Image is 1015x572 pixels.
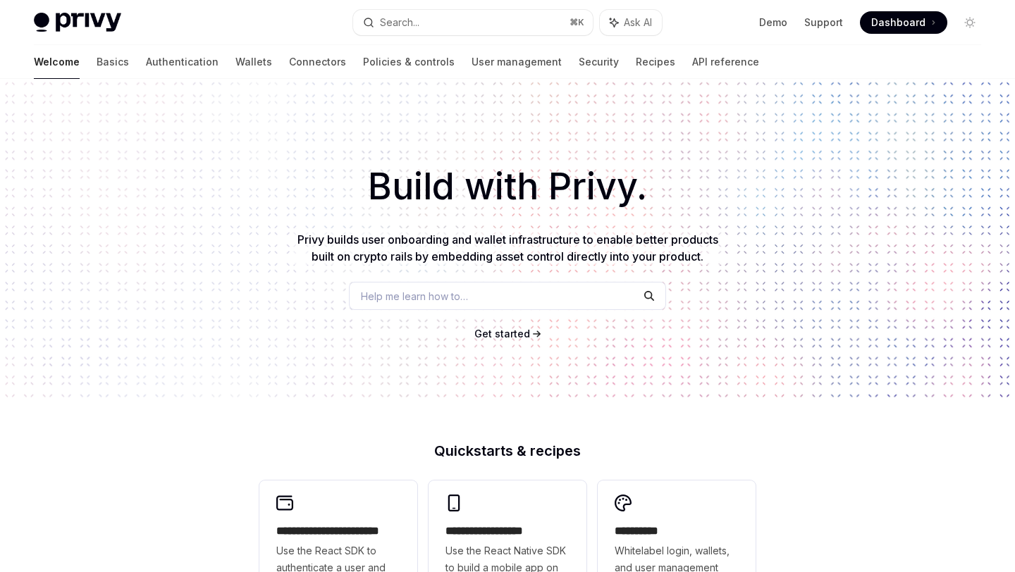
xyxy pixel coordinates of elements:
span: Get started [474,328,530,340]
span: Privy builds user onboarding and wallet infrastructure to enable better products built on crypto ... [297,232,718,263]
a: Welcome [34,45,80,79]
a: Get started [474,327,530,341]
a: API reference [692,45,759,79]
a: Basics [97,45,129,79]
button: Search...⌘K [353,10,592,35]
a: Authentication [146,45,219,79]
span: Ask AI [624,15,652,30]
span: ⌘ K [570,17,584,28]
a: Security [579,45,619,79]
a: Policies & controls [363,45,455,79]
a: User management [472,45,562,79]
a: Recipes [636,45,675,79]
span: Dashboard [871,15,925,30]
div: Search... [380,14,419,31]
button: Toggle dark mode [959,11,981,34]
a: Support [804,15,843,30]
img: light logo [34,13,121,32]
h2: Quickstarts & recipes [259,444,756,458]
button: Ask AI [600,10,662,35]
a: Demo [759,15,787,30]
a: Dashboard [860,11,947,34]
h1: Build with Privy. [23,159,992,214]
a: Connectors [289,45,346,79]
span: Help me learn how to… [361,289,468,304]
a: Wallets [235,45,272,79]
